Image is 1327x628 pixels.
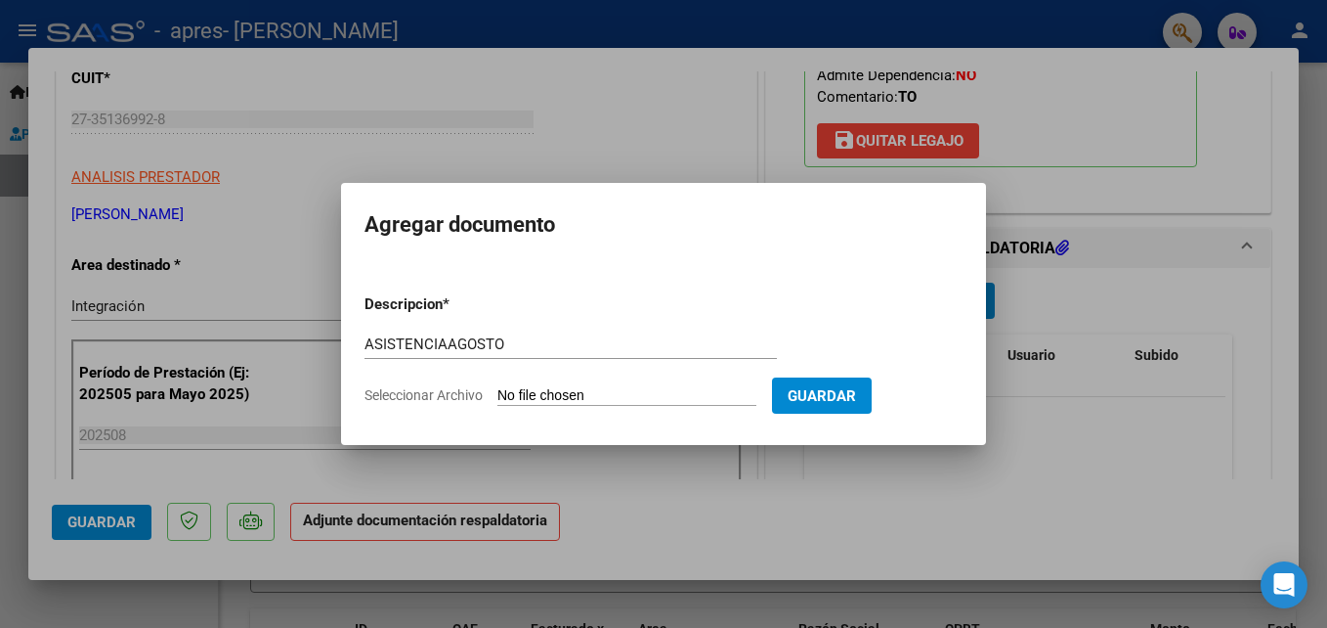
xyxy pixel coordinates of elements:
[364,293,544,316] p: Descripcion
[788,387,856,405] span: Guardar
[772,378,872,414] button: Guardar
[364,387,483,403] span: Seleccionar Archivo
[364,206,963,244] h2: Agregar documento
[1261,561,1307,608] div: Open Intercom Messenger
